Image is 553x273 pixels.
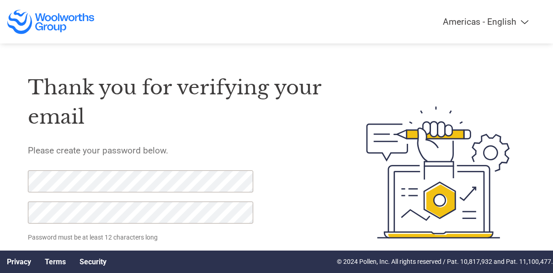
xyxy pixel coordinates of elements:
a: Privacy [7,257,31,266]
h1: Thank you for verifying your email [28,73,326,132]
img: Woolworths Group [7,9,95,34]
a: Terms [45,257,66,266]
p: Password must be at least 12 characters long [28,233,255,242]
h5: Please create your password below. [28,145,326,156]
a: Security [80,257,106,266]
p: © 2024 Pollen, Inc. All rights reserved / Pat. 10,817,932 and Pat. 11,100,477. [337,257,553,267]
